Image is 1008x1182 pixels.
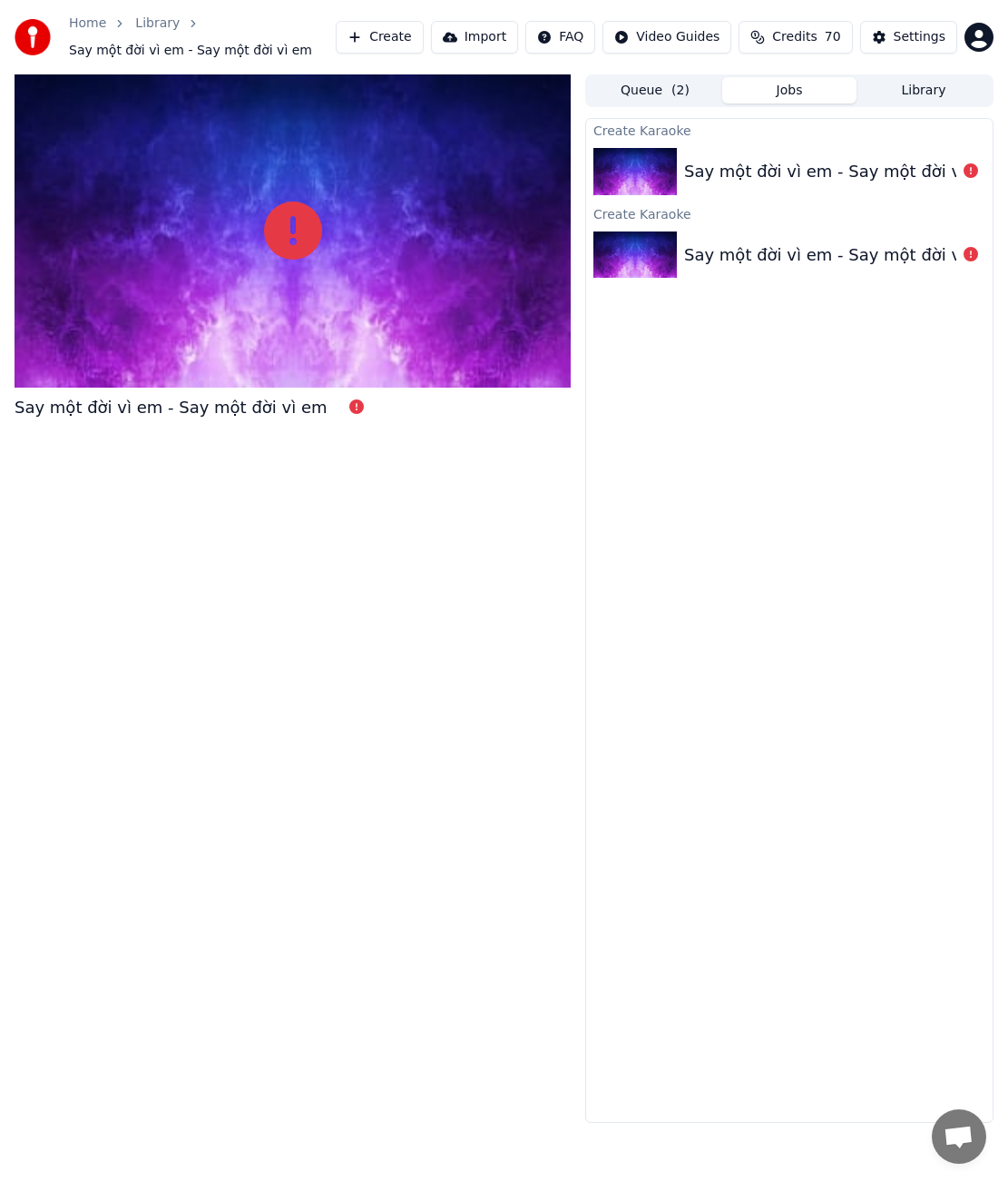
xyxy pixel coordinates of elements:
button: Credits70 [739,21,852,54]
button: Jobs [722,77,856,103]
nav: breadcrumb [69,15,336,60]
button: Library [856,77,991,103]
div: Settings [894,28,945,46]
button: Import [431,21,518,54]
div: Create Karaoke [586,202,993,224]
div: Open chat [932,1109,986,1164]
span: ( 2 ) [671,82,690,100]
button: FAQ [525,21,595,54]
div: Say một đời vì em - Say một đời vì em [15,395,328,420]
div: Say một đời vì em - Say một đời vì em [684,159,997,184]
span: Say một đời vì em - Say một đời vì em [69,42,312,60]
button: Video Guides [602,21,731,54]
span: Credits [772,28,817,46]
div: Say một đời vì em - Say một đời vì em [684,242,997,268]
img: youka [15,19,51,55]
a: Library [135,15,180,33]
span: 70 [825,28,841,46]
a: Home [69,15,106,33]
button: Queue [588,77,722,103]
div: Create Karaoke [586,119,993,141]
button: Create [336,21,424,54]
button: Settings [860,21,957,54]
